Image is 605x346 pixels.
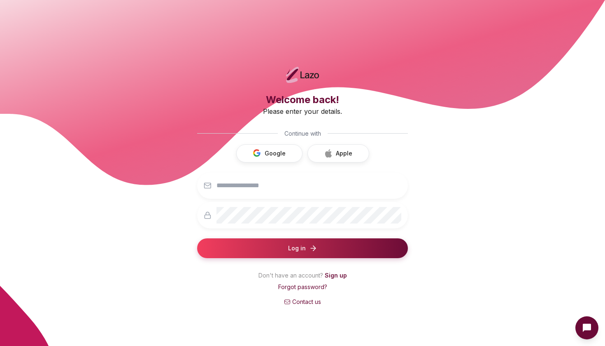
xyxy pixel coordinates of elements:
button: Google [236,144,302,162]
p: Don't have an account? [197,271,408,283]
p: Please enter your details. [197,106,408,116]
button: Open Intercom messenger [575,316,598,339]
h3: Welcome back! [197,93,408,106]
a: Contact us [197,298,408,306]
span: Log in [288,244,306,252]
button: Log in [197,238,408,258]
span: Continue with [284,129,321,138]
button: Apple [307,144,369,162]
a: Forgot password? [278,283,327,290]
a: Sign up [325,272,347,279]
